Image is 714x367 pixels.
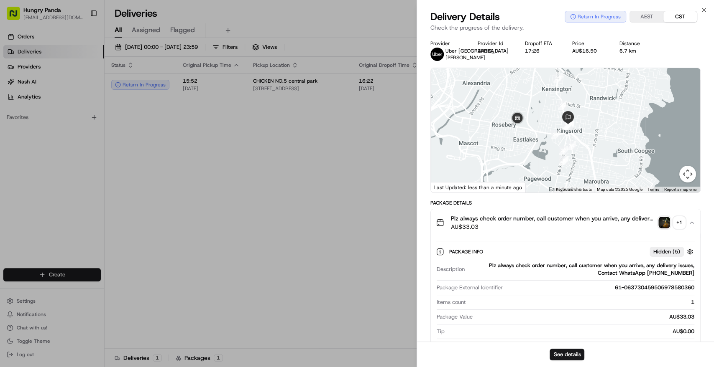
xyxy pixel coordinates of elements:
[430,200,701,206] div: Package Details
[663,11,697,22] button: CST
[567,141,576,150] div: 34
[468,262,694,277] div: Plz always check order number, call customer when you arrive, any delivery issues, Contact WhatsA...
[71,187,77,194] div: 💻
[18,80,33,95] img: 1727276513143-84d647e1-66c0-4f92-a045-3c9f9f5dfd92
[437,299,466,306] span: Items count
[563,121,572,130] div: 32
[564,121,573,130] div: 31
[5,183,67,198] a: 📗Knowledge Base
[506,284,694,291] div: 61-063730459505978580360
[619,40,653,47] div: Distance
[563,120,572,129] div: 33
[430,48,444,61] img: uber-new-logo.jpeg
[658,217,670,228] img: photo_proof_of_pickup image
[38,88,115,95] div: We're available if you need us!
[449,248,485,255] span: Package Info
[437,328,445,335] span: Tip
[553,73,563,83] div: 25
[433,182,461,192] a: Open this area in Google Maps (opens a new window)
[525,48,559,54] div: 17:26
[448,328,694,335] div: AU$0.00
[67,183,138,198] a: 💻API Documentation
[558,101,567,110] div: 26
[74,152,90,159] span: 8月7日
[664,187,698,192] a: Report a map error
[437,313,473,321] span: Package Value
[478,48,494,54] button: 343BA
[8,187,15,194] div: 📗
[59,207,101,213] a: Powered byPylon
[8,8,25,25] img: Nash
[658,217,685,228] button: photo_proof_of_pickup image+1
[572,40,606,47] div: Price
[26,152,68,159] span: [PERSON_NAME]
[565,121,574,130] div: 29
[559,146,568,155] div: 37
[437,284,503,291] span: Package External Identifier
[650,246,695,257] button: Hidden (5)
[559,156,568,165] div: 36
[8,144,22,157] img: Asif Zaman Khan
[69,152,72,159] span: •
[79,187,134,195] span: API Documentation
[673,217,685,228] div: + 1
[431,236,700,365] div: Plz always check order number, call customer when you arrive, any delivery issues, Contact WhatsA...
[653,248,680,256] span: Hidden ( 5 )
[679,166,696,182] button: Map camera controls
[22,54,138,63] input: Clear
[142,82,152,92] button: Start new chat
[451,223,655,231] span: AU$33.03
[437,266,465,273] span: Description
[83,207,101,213] span: Pylon
[478,40,512,47] div: Provider Id
[8,80,23,95] img: 1736555255976-a54dd68f-1ca7-489b-9aae-adbdc363a1c4
[445,48,509,54] span: Uber [GEOGRAPHIC_DATA]
[431,209,700,236] button: Plz always check order number, call customer when you arrive, any delivery issues, Contact WhatsA...
[597,187,642,192] span: Map data ©2025 Google
[556,187,592,192] button: Keyboard shortcuts
[430,10,500,23] span: Delivery Details
[130,107,152,117] button: See all
[469,299,694,306] div: 1
[17,152,23,159] img: 1736555255976-a54dd68f-1ca7-489b-9aae-adbdc363a1c4
[619,48,653,54] div: 6.7 km
[38,80,137,88] div: Start new chat
[476,313,694,321] div: AU$33.03
[551,130,560,139] div: 38
[8,109,54,115] div: Past conversations
[451,214,655,223] span: Plz always check order number, call customer when you arrive, any delivery issues, Contact WhatsA...
[572,48,606,54] div: AU$16.50
[431,182,526,192] div: Last Updated: less than a minute ago
[433,182,461,192] img: Google
[525,40,559,47] div: Dropoff ETA
[647,187,659,192] a: Terms
[445,54,485,61] span: [PERSON_NAME]
[630,11,663,22] button: AEST
[430,40,464,47] div: Provider
[28,129,31,136] span: •
[8,33,152,47] p: Welcome 👋
[32,129,52,136] span: 8月15日
[430,23,701,32] p: Check the progress of the delivery.
[565,11,626,23] button: Return In Progress
[550,349,584,360] button: See details
[17,187,64,195] span: Knowledge Base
